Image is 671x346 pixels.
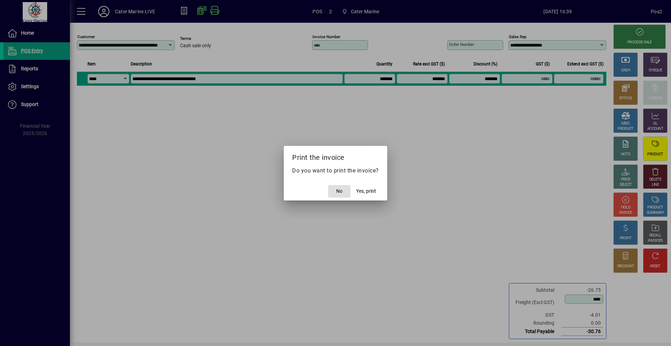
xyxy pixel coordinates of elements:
button: Yes, print [353,185,379,198]
span: Yes, print [356,188,376,195]
button: No [328,185,351,198]
span: No [336,188,342,195]
h2: Print the invoice [284,146,387,166]
p: Do you want to print the invoice? [292,167,379,175]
